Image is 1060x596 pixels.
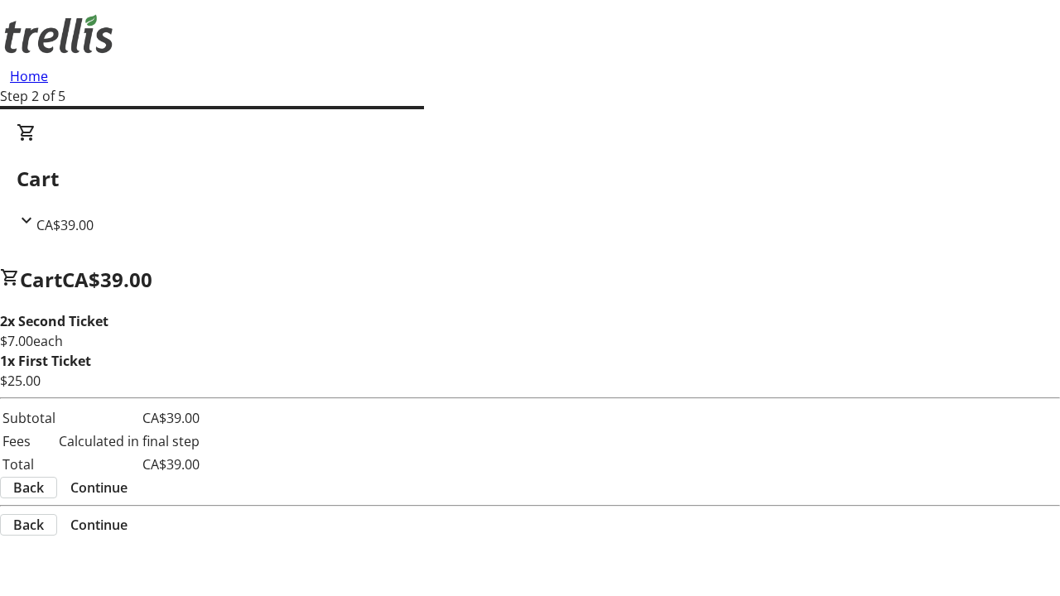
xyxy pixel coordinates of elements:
[70,515,128,535] span: Continue
[57,515,141,535] button: Continue
[62,266,152,293] span: CA$39.00
[2,454,56,475] td: Total
[20,266,62,293] span: Cart
[36,216,94,234] span: CA$39.00
[2,407,56,429] td: Subtotal
[13,515,44,535] span: Back
[17,164,1043,194] h2: Cart
[57,478,141,497] button: Continue
[58,430,200,452] td: Calculated in final step
[58,454,200,475] td: CA$39.00
[13,478,44,497] span: Back
[58,407,200,429] td: CA$39.00
[17,123,1043,235] div: CartCA$39.00
[2,430,56,452] td: Fees
[70,478,128,497] span: Continue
